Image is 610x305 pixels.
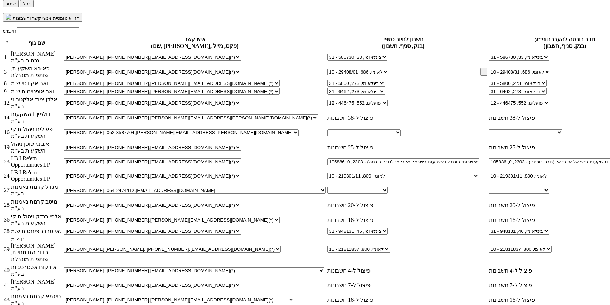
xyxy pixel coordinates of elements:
[4,198,10,212] td: 28
[63,36,326,50] th: איש קשר (שם, נייד, פקס, מייל) : activate to sort column ascending
[327,217,479,223] div: פיצול ל-16 חשבונות
[11,263,63,278] td: אורקום אסטרטגיות בע"מ
[4,213,10,227] td: 36
[11,140,63,154] td: א.נ.נ.י שופן ניהול השקעות בע"מ
[4,125,10,139] td: 16
[3,28,79,34] label: חיפוש
[4,263,10,278] td: 40
[4,228,10,235] td: 38
[11,50,63,64] td: [PERSON_NAME] נכסים בע"מ
[4,155,10,168] td: 23
[4,80,10,87] td: 8
[11,125,63,139] td: פעילים ניהול תיקי השקעות בע"מ
[11,213,63,227] td: אלפי בנדק ניהול תיקי השקעות בע"מ
[11,96,63,110] td: אלדן ציוד אלקטרוני בע"מ
[4,88,10,95] td: 9
[4,65,10,79] td: 5
[11,169,63,182] td: I.B.I Re'em Opportunities LP
[11,155,63,168] td: I.B.I Re'em Opportunities LP
[4,236,10,263] td: 39
[327,267,479,274] div: פיצול ל-4 חשבונות
[11,80,63,87] td: ואר אקוויטי ש.מ
[327,36,479,50] th: חשבון לחיוב כספי (בנק, סניף, חשבון) : activate to sort column ascending
[327,202,479,208] div: פיצול ל-20 חשבונות
[4,96,10,110] td: 12
[4,50,10,64] td: 1
[11,88,63,95] td: ואר אופטימום ש.מ.
[4,140,10,154] td: 19
[6,14,11,20] img: hat-and-magic-wand-white-24.png
[17,27,79,35] input: חיפוש
[11,111,63,125] td: דולפין 1 השקעות בע"מ
[11,183,63,197] td: מגדל קרנות נאמנות בע"מ
[11,228,63,235] td: אייסברג פיננסים ש.מ.
[13,15,80,21] span: הזן אוטומטית אנשי קשר וחשבונות
[11,278,63,292] td: [PERSON_NAME] בע"מ
[4,278,10,292] td: 41
[327,114,479,121] div: פיצול ל-38 חשבונות
[4,183,10,197] td: 27
[11,198,63,212] td: מיטב קרנות נאמנות בע"מ
[11,236,63,263] td: ח.פ.מ. [PERSON_NAME] גידור הזדמנויות, שותפות מוגבלת
[4,111,10,125] td: 14
[11,65,63,79] td: כא-בא השקעות, שותפות מוגבלת
[11,36,63,50] th: שם גוף : activate to sort column ascending
[4,36,10,50] th: #: activate to sort column descending
[327,297,479,303] div: פיצול ל-16 חשבונות
[327,282,479,288] div: פיצול ל-7 חשבונות
[3,13,82,22] button: הזן אוטומטית אנשי קשר וחשבונות
[327,144,479,151] div: פיצול ל-25 חשבונות
[4,169,10,182] td: 24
